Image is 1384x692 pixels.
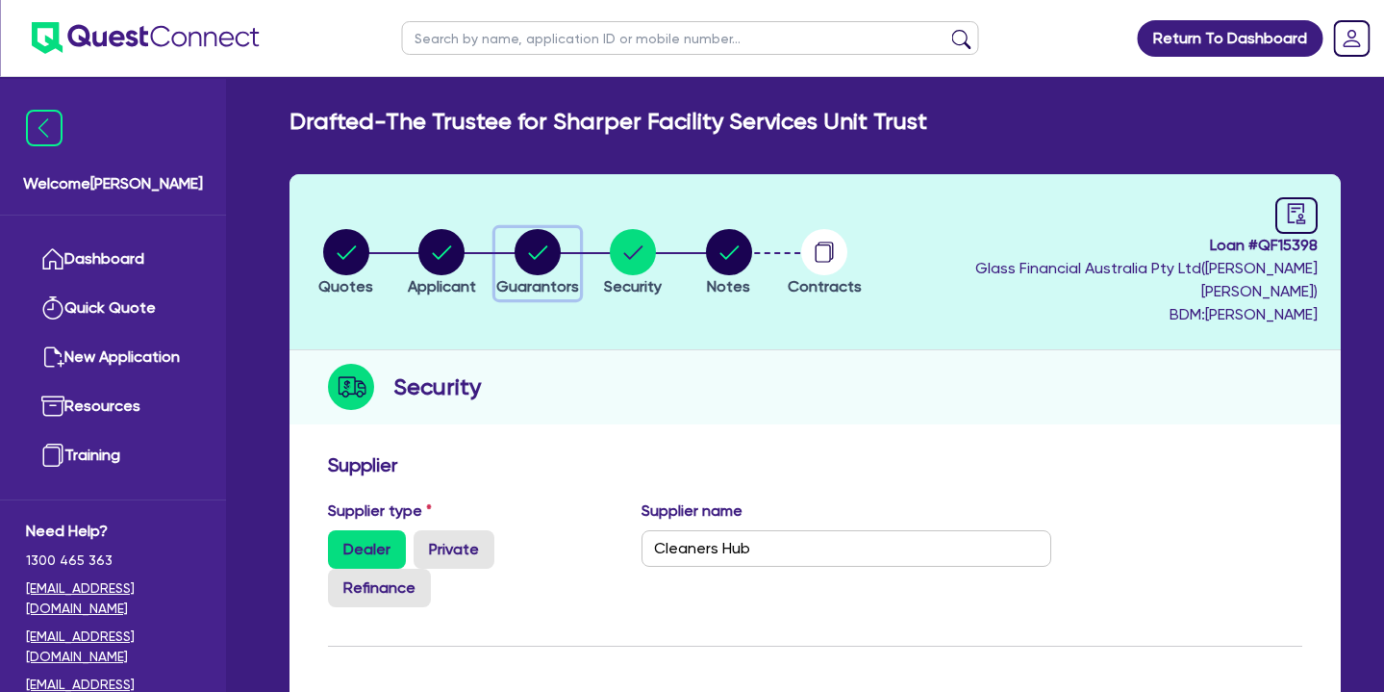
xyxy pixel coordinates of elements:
[407,228,477,299] button: Applicant
[328,364,374,410] img: step-icon
[603,228,663,299] button: Security
[393,370,481,404] h2: Security
[26,333,200,382] a: New Application
[414,530,494,569] label: Private
[495,228,580,299] button: Guarantors
[41,296,64,320] img: quick-quote
[877,303,1318,326] span: BDM: [PERSON_NAME]
[26,578,200,619] a: [EMAIL_ADDRESS][DOMAIN_NAME]
[975,259,1318,300] span: Glass Financial Australia Pty Ltd ( [PERSON_NAME] [PERSON_NAME] )
[41,395,64,418] img: resources
[26,520,200,543] span: Need Help?
[1137,20,1322,57] a: Return To Dashboard
[26,235,200,284] a: Dashboard
[328,530,406,569] label: Dealer
[31,22,259,54] img: quest-connect-logo-blue
[705,228,753,299] button: Notes
[26,551,200,571] span: 1300 465 363
[26,110,63,146] img: icon-menu-close
[41,444,64,467] img: training
[402,21,979,55] input: Search by name, application ID or mobile number...
[787,228,863,299] button: Contracts
[496,277,579,295] span: Guarantors
[318,277,373,295] span: Quotes
[328,569,431,607] label: Refinance
[788,277,862,295] span: Contracts
[1286,203,1307,224] span: audit
[707,277,750,295] span: Notes
[317,228,374,299] button: Quotes
[289,108,927,136] h2: Drafted - The Trustee for Sharper Facility Services Unit Trust
[877,234,1318,257] span: Loan # QF15398
[26,284,200,333] a: Quick Quote
[408,277,476,295] span: Applicant
[328,500,432,523] label: Supplier type
[26,431,200,480] a: Training
[328,453,1302,476] h3: Supplier
[642,500,742,523] label: Supplier name
[1326,13,1376,64] a: Dropdown toggle
[23,172,203,195] span: Welcome [PERSON_NAME]
[41,346,64,369] img: new-application
[26,627,200,667] a: [EMAIL_ADDRESS][DOMAIN_NAME]
[26,382,200,431] a: Resources
[604,277,662,295] span: Security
